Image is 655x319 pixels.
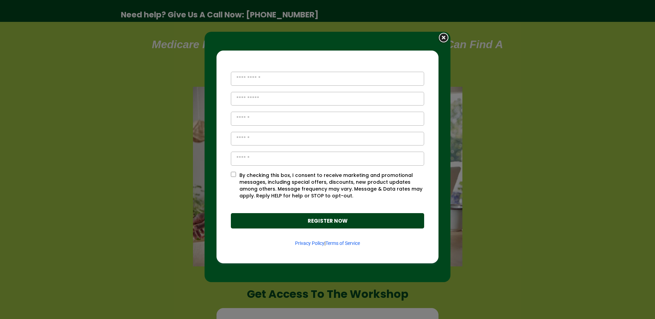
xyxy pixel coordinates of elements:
img: close [437,32,450,44]
a: Privacy Policy [295,240,324,246]
p: | [231,240,424,247]
p: By checking this box, I consent to receive marketing and promotional messages, including special ... [239,172,424,199]
button: REGISTER NOW [231,213,424,228]
strong: REGISTER NOW [308,217,348,224]
a: Terms of Service [325,240,360,246]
